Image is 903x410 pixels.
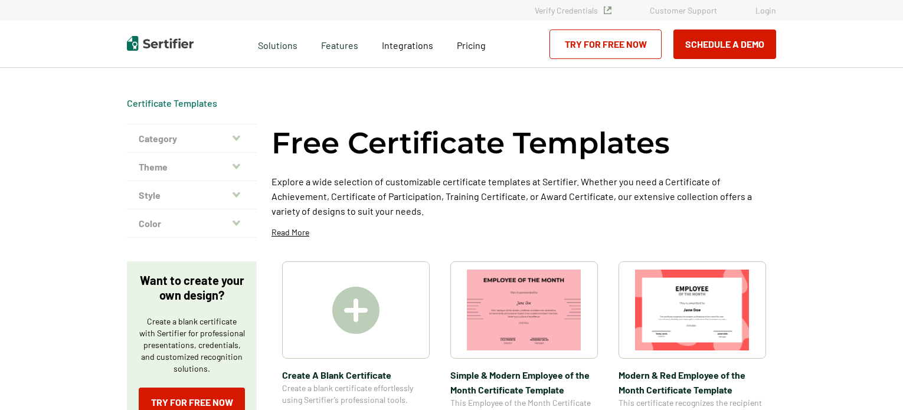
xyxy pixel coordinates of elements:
span: Pricing [457,40,486,51]
button: Color [127,209,257,238]
span: Modern & Red Employee of the Month Certificate Template [619,368,766,397]
a: Verify Credentials [535,5,611,15]
p: Want to create your own design? [139,273,245,303]
img: Verified [604,6,611,14]
button: Style [127,181,257,209]
a: Pricing [457,37,486,51]
button: Category [127,124,257,153]
img: Simple & Modern Employee of the Month Certificate Template [467,270,581,350]
span: Solutions [258,37,297,51]
p: Read More [271,227,309,238]
span: Features [321,37,358,51]
button: Theme [127,153,257,181]
img: Sertifier | Digital Credentialing Platform [127,36,194,51]
p: Explore a wide selection of customizable certificate templates at Sertifier. Whether you need a C... [271,174,776,218]
img: Create A Blank Certificate [332,287,379,334]
a: Certificate Templates [127,97,217,109]
a: Integrations [382,37,433,51]
span: Create a blank certificate effortlessly using Sertifier’s professional tools. [282,382,430,406]
img: Modern & Red Employee of the Month Certificate Template [635,270,750,350]
a: Customer Support [650,5,717,15]
span: Create A Blank Certificate [282,368,430,382]
a: Try for Free Now [549,29,662,59]
h1: Free Certificate Templates [271,124,670,162]
p: Create a blank certificate with Sertifier for professional presentations, credentials, and custom... [139,316,245,375]
div: Breadcrumb [127,97,217,109]
a: Login [755,5,776,15]
span: Integrations [382,40,433,51]
span: Simple & Modern Employee of the Month Certificate Template [450,368,598,397]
